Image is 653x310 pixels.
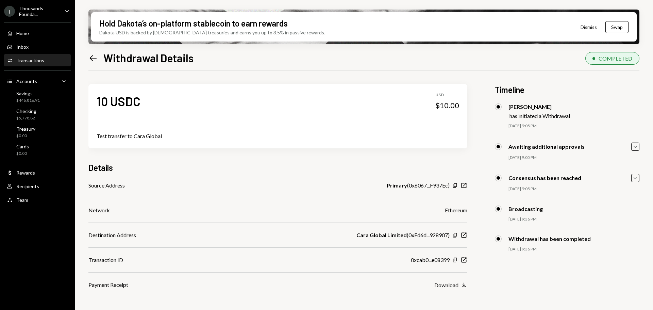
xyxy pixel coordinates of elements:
[4,27,71,39] a: Home
[16,108,36,114] div: Checking
[356,231,450,239] div: ( 0xEd6d...928907 )
[16,115,36,121] div: $5,778.82
[508,206,543,212] div: Broadcasting
[97,94,140,109] div: 10 USDC
[16,183,39,189] div: Recipients
[88,206,110,214] div: Network
[4,75,71,87] a: Accounts
[16,44,29,50] div: Inbox
[435,101,459,110] div: $10.00
[508,123,639,129] div: [DATE] 9:05 PM
[356,231,407,239] b: Cara Global Limited
[4,40,71,53] a: Inbox
[88,162,113,173] h3: Details
[387,181,450,190] div: ( 0x6067...F937Ec )
[88,181,125,190] div: Source Address
[509,113,570,119] div: has initiated a Withdrawal
[16,30,29,36] div: Home
[508,216,639,222] div: [DATE] 9:36 PM
[88,281,128,289] div: Payment Receipt
[435,92,459,98] div: USD
[4,194,71,206] a: Team
[16,144,29,149] div: Cards
[434,281,467,289] button: Download
[508,175,581,181] div: Consensus has been reached
[99,29,325,36] div: Dakota USD is backed by [DEMOGRAPHIC_DATA] treasuries and earns you up to 3.5% in passive rewards.
[445,206,467,214] div: Ethereum
[88,256,123,264] div: Transaction ID
[88,231,136,239] div: Destination Address
[508,143,585,150] div: Awaiting additional approvals
[16,58,44,63] div: Transactions
[99,18,288,29] div: Hold Dakota’s on-platform stablecoin to earn rewards
[16,78,37,84] div: Accounts
[572,19,605,35] button: Dismiss
[16,170,35,176] div: Rewards
[4,54,71,66] a: Transactions
[16,91,40,96] div: Savings
[16,126,35,132] div: Treasury
[97,132,459,140] div: Test transfer to Cara Global
[508,155,639,161] div: [DATE] 9:05 PM
[605,21,629,33] button: Swap
[16,133,35,139] div: $0.00
[16,151,29,157] div: $0.00
[4,166,71,179] a: Rewards
[16,197,28,203] div: Team
[19,5,59,17] div: Thousands Founda...
[4,124,71,140] a: Treasury$0.00
[508,246,639,252] div: [DATE] 9:36 PM
[103,51,194,65] h1: Withdrawal Details
[4,142,71,158] a: Cards$0.00
[411,256,450,264] div: 0xcab0...e08399
[599,55,632,62] div: COMPLETED
[4,88,71,105] a: Savings$446,816.91
[4,6,15,17] div: T
[508,103,570,110] div: [PERSON_NAME]
[434,282,458,288] div: Download
[495,84,639,95] h3: Timeline
[4,106,71,123] a: Checking$5,778.82
[4,180,71,192] a: Recipients
[387,181,407,190] b: Primary
[508,235,591,242] div: Withdrawal has been completed
[16,98,40,103] div: $446,816.91
[508,186,639,192] div: [DATE] 9:05 PM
